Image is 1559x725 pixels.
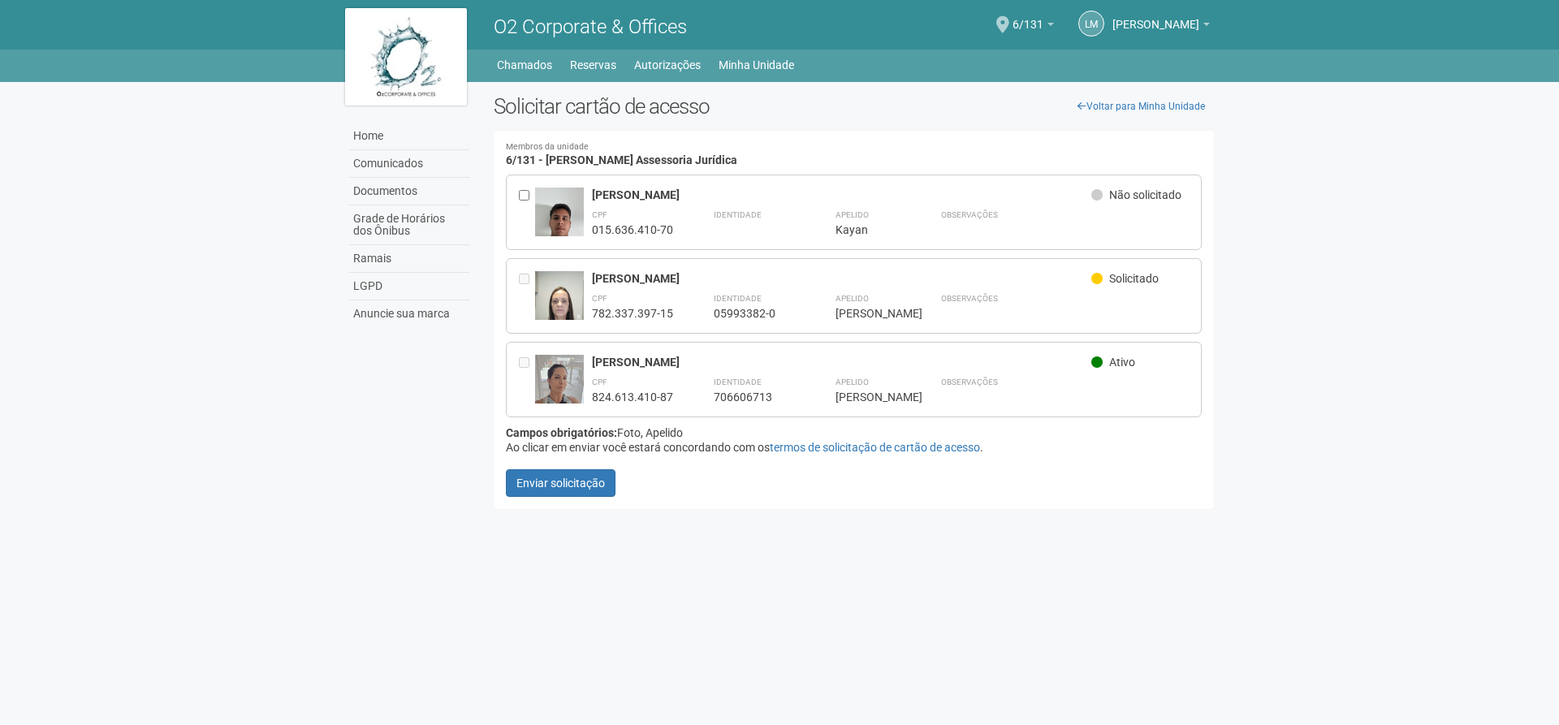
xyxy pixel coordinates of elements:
div: Foto, Apelido [506,425,1202,440]
a: LM [1078,11,1104,37]
strong: Apelido [836,294,869,303]
strong: Identidade [714,210,762,219]
div: 706606713 [714,390,795,404]
strong: Identidade [714,378,762,386]
a: Comunicados [349,150,469,178]
span: Solicitado [1109,272,1159,285]
div: 015.636.410-70 [592,222,673,237]
strong: Observações [941,210,998,219]
div: [PERSON_NAME] [592,188,1091,202]
div: [PERSON_NAME] [836,390,900,404]
strong: CPF [592,294,607,303]
span: 6/131 [1013,2,1043,31]
span: Não solicitado [1109,188,1181,201]
a: Ramais [349,245,469,273]
img: user.jpg [535,271,584,336]
a: Voltar para Minha Unidade [1069,94,1214,119]
div: Entre em contato com a Aministração para solicitar o cancelamento ou 2a via [519,355,535,404]
strong: Observações [941,294,998,303]
img: logo.jpg [345,8,467,106]
a: Documentos [349,178,469,205]
div: Kayan [836,222,900,237]
a: 6/131 [1013,20,1054,33]
div: [PERSON_NAME] [592,271,1091,286]
div: Ao clicar em enviar você estará concordando com os . [506,440,1202,455]
button: Enviar solicitação [506,469,615,497]
a: Chamados [497,54,552,76]
a: Home [349,123,469,150]
span: Lana Martins [1112,2,1199,31]
a: Autorizações [634,54,701,76]
div: 782.337.397-15 [592,306,673,321]
span: O2 Corporate & Offices [494,15,687,38]
strong: Apelido [836,210,869,219]
div: Entre em contato com a Aministração para solicitar o cancelamento ou 2a via [519,271,535,321]
div: 824.613.410-87 [592,390,673,404]
a: Anuncie sua marca [349,300,469,327]
img: user.jpg [535,355,584,420]
a: termos de solicitação de cartão de acesso [770,441,980,454]
strong: CPF [592,378,607,386]
h2: Solicitar cartão de acesso [494,94,1214,119]
div: 05993382-0 [714,306,795,321]
a: Reservas [570,54,616,76]
strong: Campos obrigatórios: [506,426,617,439]
div: [PERSON_NAME] [836,306,900,321]
a: Minha Unidade [719,54,794,76]
strong: Observações [941,378,998,386]
h4: 6/131 - [PERSON_NAME] Assessoria Jurídica [506,143,1202,166]
a: [PERSON_NAME] [1112,20,1210,33]
small: Membros da unidade [506,143,1202,152]
a: LGPD [349,273,469,300]
strong: Identidade [714,294,762,303]
strong: Apelido [836,378,869,386]
span: Ativo [1109,356,1135,369]
a: Grade de Horários dos Ônibus [349,205,469,245]
div: [PERSON_NAME] [592,355,1091,369]
strong: CPF [592,210,607,219]
img: user.jpg [535,188,584,259]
